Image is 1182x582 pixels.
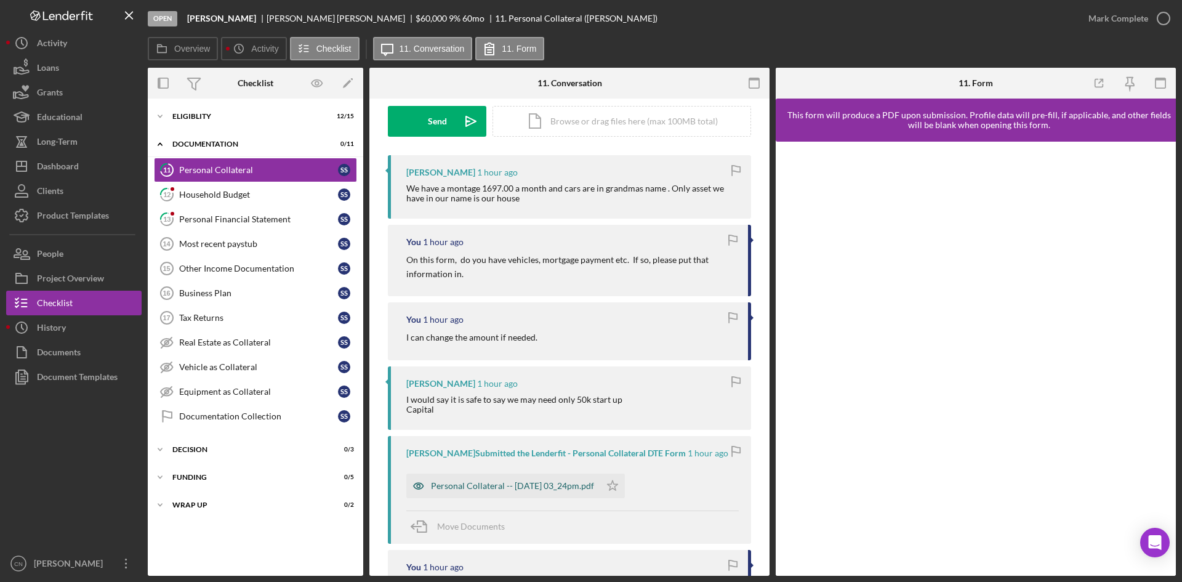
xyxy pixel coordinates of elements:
[400,44,465,54] label: 11. Conversation
[338,361,350,373] div: S S
[172,474,323,481] div: Funding
[290,37,360,60] button: Checklist
[406,474,625,498] button: Personal Collateral -- [DATE] 03_24pm.pdf
[338,312,350,324] div: S S
[179,362,338,372] div: Vehicle as Collateral
[163,240,171,248] tspan: 14
[338,213,350,225] div: S S
[221,37,286,60] button: Activity
[406,237,421,247] div: You
[475,37,544,60] button: 11. Form
[338,336,350,349] div: S S
[537,78,602,88] div: 11. Conversation
[267,14,416,23] div: [PERSON_NAME] [PERSON_NAME]
[338,386,350,398] div: S S
[31,551,111,579] div: [PERSON_NAME]
[179,190,338,200] div: Household Budget
[782,110,1176,130] div: This form will produce a PDF upon submission. Profile data will pre-fill, if applicable, and othe...
[154,330,357,355] a: Real Estate as CollateralSS
[338,188,350,201] div: S S
[154,207,357,232] a: 13Personal Financial StatementSS
[154,281,357,305] a: 16Business PlanSS
[332,446,354,453] div: 0 / 3
[172,113,323,120] div: Eligiblity
[406,395,622,414] div: I would say it is safe to say we may need only 50k start up Capital
[688,448,728,458] time: 2025-10-09 19:24
[163,289,170,297] tspan: 16
[1140,528,1170,557] div: Open Intercom Messenger
[431,481,594,491] div: Personal Collateral -- [DATE] 03_24pm.pdf
[163,190,171,198] tspan: 12
[477,168,518,177] time: 2025-10-09 19:40
[179,337,338,347] div: Real Estate as Collateral
[179,313,338,323] div: Tax Returns
[316,44,352,54] label: Checklist
[449,14,460,23] div: 9 %
[172,140,323,148] div: Documentation
[428,106,447,137] div: Send
[148,37,218,60] button: Overview
[406,448,686,458] div: [PERSON_NAME] Submitted the Lenderfit - Personal Collateral DTE Form
[6,551,142,576] button: CN[PERSON_NAME]
[406,331,537,344] p: I can change the amount if needed.
[154,232,357,256] a: 14Most recent paystubSS
[148,11,177,26] div: Open
[406,184,739,203] div: We have a montage 1697.00 a month and cars are in grandmas name . Only asset we have in our name ...
[502,44,536,54] label: 11. Form
[1088,6,1148,31] div: Mark Complete
[172,446,323,453] div: Decision
[332,501,354,509] div: 0 / 2
[338,410,350,422] div: S S
[179,411,338,421] div: Documentation Collection
[179,264,338,273] div: Other Income Documentation
[332,474,354,481] div: 0 / 5
[163,166,171,174] tspan: 11
[179,288,338,298] div: Business Plan
[338,287,350,299] div: S S
[406,168,475,177] div: [PERSON_NAME]
[187,14,256,23] b: [PERSON_NAME]
[179,214,338,224] div: Personal Financial Statement
[373,37,473,60] button: 11. Conversation
[332,140,354,148] div: 0 / 11
[423,562,464,572] time: 2025-10-09 19:23
[172,501,323,509] div: Wrap up
[416,14,447,23] div: $60,000
[174,44,210,54] label: Overview
[406,511,517,542] button: Move Documents
[1076,6,1176,31] button: Mark Complete
[154,158,357,182] a: 11Personal CollateralSS
[388,106,486,137] button: Send
[788,154,1165,564] iframe: Lenderfit form
[462,14,484,23] div: 60 mo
